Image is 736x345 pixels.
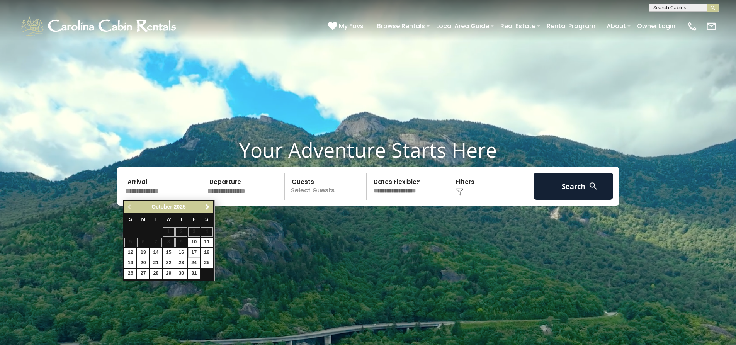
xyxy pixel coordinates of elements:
img: White-1-1-2.png [19,15,180,38]
a: Browse Rentals [373,19,429,33]
a: 24 [188,258,200,268]
a: Rental Program [543,19,599,33]
span: October [151,204,172,210]
img: mail-regular-white.png [706,21,717,32]
span: Tuesday [155,217,158,222]
span: Saturday [205,217,208,222]
a: 27 [137,269,149,279]
a: Real Estate [496,19,539,33]
a: 15 [163,248,175,258]
span: My Favs [339,21,364,31]
a: 12 [124,248,136,258]
span: Friday [192,217,195,222]
a: 10 [188,238,200,247]
a: 17 [188,248,200,258]
p: Select Guests [287,173,367,200]
a: 16 [175,248,187,258]
img: search-regular-white.png [588,181,598,191]
button: Search [534,173,614,200]
h1: Your Adventure Starts Here [6,138,730,162]
a: 28 [150,269,162,279]
a: Next [203,202,212,212]
a: Owner Login [633,19,679,33]
a: Local Area Guide [432,19,493,33]
a: 25 [201,258,213,268]
a: 19 [124,258,136,268]
a: 23 [175,258,187,268]
a: 20 [137,258,149,268]
a: 26 [124,269,136,279]
a: 30 [175,269,187,279]
a: My Favs [328,21,365,31]
img: filter--v1.png [456,188,464,196]
a: 13 [137,248,149,258]
a: 29 [163,269,175,279]
a: 22 [163,258,175,268]
img: phone-regular-white.png [687,21,698,32]
a: About [603,19,630,33]
a: 18 [201,248,213,258]
span: Monday [141,217,145,222]
a: 21 [150,258,162,268]
a: 31 [188,269,200,279]
span: Thursday [180,217,183,222]
span: 2025 [174,204,186,210]
span: Sunday [129,217,132,222]
span: Wednesday [167,217,171,222]
a: 14 [150,248,162,258]
span: Next [204,204,211,210]
a: 11 [201,238,213,247]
